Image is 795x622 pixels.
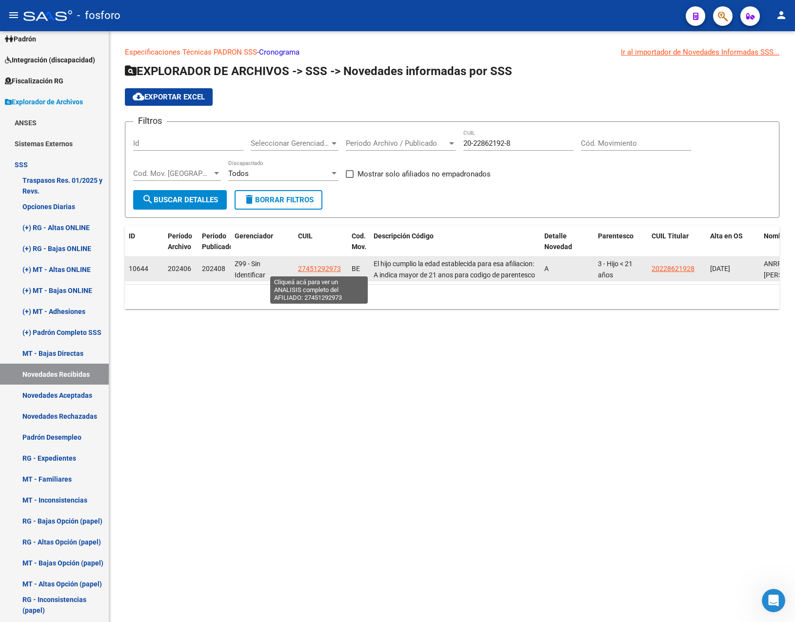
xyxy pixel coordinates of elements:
[352,265,360,272] span: BE
[348,226,370,269] datatable-header-cell: Cod. Mov.
[125,64,512,78] span: EXPLORADOR DE ARCHIVOS -> SSS -> Novedades informadas por SSS
[133,169,212,178] span: Cod. Mov. [GEOGRAPHIC_DATA]
[5,76,63,86] span: Fiscalización RG
[594,226,648,269] datatable-header-cell: Parentesco
[133,190,227,210] button: Buscar Detalles
[168,232,192,251] span: Período Archivo
[133,93,205,101] span: Exportar EXCEL
[706,226,760,269] datatable-header-cell: Alta en OS
[544,232,572,251] span: Detalle Novedad
[77,5,120,26] span: - fosforo
[370,226,540,269] datatable-header-cell: Descripción Código
[133,91,144,102] mat-icon: cloud_download
[358,168,491,180] span: Mostrar solo afiliados no empadronados
[652,232,689,240] span: CUIL Titular
[142,194,154,205] mat-icon: search
[762,589,785,612] iframe: Intercom live chat
[5,34,36,44] span: Padrón
[125,47,779,58] p: -
[598,232,634,240] span: Parentesco
[168,265,191,272] span: 202406
[202,265,225,272] span: 202408
[142,195,218,204] span: Buscar Detalles
[374,260,535,334] span: El hijo cumplio la edad establecida para esa afiliacion: A indica mayor de 21 anos para codigo de...
[129,265,148,272] span: 10644
[652,265,695,272] span: 20228621928
[125,226,164,269] datatable-header-cell: ID
[231,226,294,269] datatable-header-cell: Gerenciador
[775,9,787,21] mat-icon: person
[243,195,314,204] span: Borrar Filtros
[710,265,730,272] span: [DATE]
[5,55,95,65] span: Integración (discapacidad)
[648,226,706,269] datatable-header-cell: CUIL Titular
[598,260,633,279] span: 3 - Hijo < 21 años
[259,48,299,57] a: Cronograma
[198,226,231,269] datatable-header-cell: Período Publicado
[544,265,549,272] span: A
[125,88,213,106] button: Exportar EXCEL
[251,139,330,148] span: Seleccionar Gerenciador
[8,9,20,21] mat-icon: menu
[235,190,322,210] button: Borrar Filtros
[164,226,198,269] datatable-header-cell: Período Archivo
[346,139,447,148] span: Período Archivo / Publicado
[764,232,789,240] span: Nombre
[228,169,249,178] span: Todos
[202,232,233,251] span: Período Publicado
[235,232,273,240] span: Gerenciador
[621,47,779,58] div: Ir al importador de Novedades Informadas SSS...
[710,232,743,240] span: Alta en OS
[298,265,341,272] span: 27451292973
[243,194,255,205] mat-icon: delete
[129,232,135,240] span: ID
[540,226,594,269] datatable-header-cell: Detalle Novedad
[5,97,83,107] span: Explorador de Archivos
[235,260,265,279] span: Z99 - Sin Identificar
[125,48,257,57] a: Especificaciones Técnicas PADRON SSS
[374,232,434,240] span: Descripción Código
[294,226,348,269] datatable-header-cell: CUIL
[133,114,167,128] h3: Filtros
[352,232,366,251] span: Cod. Mov.
[298,232,313,240] span: CUIL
